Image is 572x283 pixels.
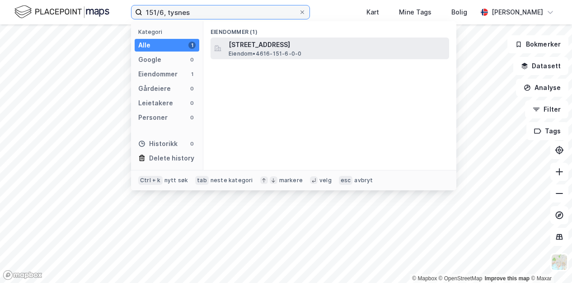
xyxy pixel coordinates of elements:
[188,140,196,147] div: 0
[366,7,379,18] div: Kart
[439,275,483,282] a: OpenStreetMap
[14,4,109,20] img: logo.f888ab2527a4732fd821a326f86c7f29.svg
[138,69,178,80] div: Eiendommer
[451,7,467,18] div: Bolig
[188,71,196,78] div: 1
[3,270,42,280] a: Mapbox homepage
[527,240,572,283] iframe: Chat Widget
[507,35,568,53] button: Bokmerker
[526,122,568,140] button: Tags
[513,57,568,75] button: Datasett
[138,176,163,185] div: Ctrl + k
[412,275,437,282] a: Mapbox
[138,83,171,94] div: Gårdeiere
[279,177,303,184] div: markere
[138,28,199,35] div: Kategori
[229,50,301,57] span: Eiendom • 4616-151-6-0-0
[211,177,253,184] div: neste kategori
[399,7,431,18] div: Mine Tags
[138,138,178,149] div: Historikk
[138,112,168,123] div: Personer
[354,177,373,184] div: avbryt
[527,240,572,283] div: Kontrollprogram for chat
[188,85,196,92] div: 0
[138,98,173,108] div: Leietakere
[229,39,445,50] span: [STREET_ADDRESS]
[195,176,209,185] div: tab
[516,79,568,97] button: Analyse
[525,100,568,118] button: Filter
[188,99,196,107] div: 0
[319,177,332,184] div: velg
[138,40,150,51] div: Alle
[203,21,456,38] div: Eiendommer (1)
[164,177,188,184] div: nytt søk
[188,114,196,121] div: 0
[142,5,299,19] input: Søk på adresse, matrikkel, gårdeiere, leietakere eller personer
[188,42,196,49] div: 1
[485,275,530,282] a: Improve this map
[339,176,353,185] div: esc
[149,153,194,164] div: Delete history
[188,56,196,63] div: 0
[492,7,543,18] div: [PERSON_NAME]
[138,54,161,65] div: Google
